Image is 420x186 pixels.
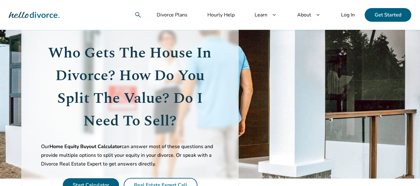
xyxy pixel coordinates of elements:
span: search [134,11,142,19]
span: keyboard_arrow_down [271,12,277,18]
span: keyboard_arrow_down [315,12,321,18]
h1: Who Gets The House In Divorce? How Do You Split The Value? Do I Need To Sell? [41,42,219,132]
a: Aboutkeyboard_arrow_down [287,8,331,22]
p: Our can answer most of these questions and provide multiple options to split your equity in your ... [41,142,219,168]
a: Divorce Plans [147,8,197,22]
span: Home Equity Buyout Calculator [49,143,122,150]
a: Learnkeyboard_arrow_down [245,8,287,22]
a: Get Started [365,8,411,22]
a: Log In [331,8,365,22]
a: Hourly Help [197,8,245,22]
